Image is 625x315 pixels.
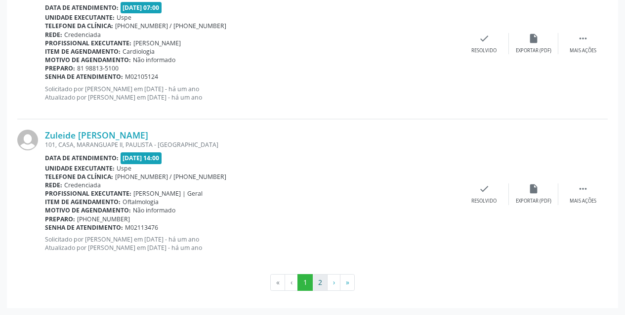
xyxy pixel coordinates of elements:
p: Solicitado por [PERSON_NAME] em [DATE] - há um ano Atualizado por [PERSON_NAME] em [DATE] - há um... [45,235,459,252]
b: Profissional executante: [45,189,131,198]
span: Uspe [117,164,131,173]
span: [PERSON_NAME] | Geral [133,189,203,198]
b: Unidade executante: [45,13,115,22]
a: Zuleide [PERSON_NAME] [45,130,148,140]
span: Credenciada [64,181,101,189]
span: Credenciada [64,31,101,39]
b: Rede: [45,31,62,39]
div: 101, CASA, MARANGUAPE II, PAULISTA - [GEOGRAPHIC_DATA] [45,140,459,149]
b: Data de atendimento: [45,3,119,12]
span: [PHONE_NUMBER] [77,215,130,223]
i:  [578,183,588,194]
div: Exportar (PDF) [516,198,551,205]
button: Go to page 1 [297,274,313,291]
span: M02113476 [125,223,158,232]
b: Telefone da clínica: [45,173,113,181]
span: Cardiologia [123,47,155,56]
span: Não informado [133,206,175,214]
b: Telefone da clínica: [45,22,113,30]
i: insert_drive_file [528,33,539,44]
b: Unidade executante: [45,164,115,173]
span: [DATE] 14:00 [121,152,162,164]
button: Go to page 2 [312,274,328,291]
b: Rede: [45,181,62,189]
span: [PHONE_NUMBER] / [PHONE_NUMBER] [115,173,226,181]
span: Não informado [133,56,175,64]
b: Preparo: [45,64,75,72]
span: Oftalmologia [123,198,159,206]
i: check [479,33,490,44]
span: M02105124 [125,72,158,81]
div: Exportar (PDF) [516,47,551,54]
b: Motivo de agendamento: [45,56,131,64]
div: Resolvido [471,47,497,54]
span: [DATE] 07:00 [121,2,162,13]
span: [PERSON_NAME] [133,39,181,47]
button: Go to next page [327,274,340,291]
i: check [479,183,490,194]
b: Item de agendamento: [45,198,121,206]
div: Mais ações [570,198,596,205]
p: Solicitado por [PERSON_NAME] em [DATE] - há um ano Atualizado por [PERSON_NAME] em [DATE] - há um... [45,85,459,102]
b: Profissional executante: [45,39,131,47]
div: Mais ações [570,47,596,54]
span: 81 98813-5100 [77,64,119,72]
i: insert_drive_file [528,183,539,194]
b: Item de agendamento: [45,47,121,56]
img: img [17,130,38,150]
span: [PHONE_NUMBER] / [PHONE_NUMBER] [115,22,226,30]
ul: Pagination [17,274,608,291]
b: Preparo: [45,215,75,223]
b: Senha de atendimento: [45,223,123,232]
b: Motivo de agendamento: [45,206,131,214]
b: Data de atendimento: [45,154,119,162]
button: Go to last page [340,274,355,291]
i:  [578,33,588,44]
span: Uspe [117,13,131,22]
b: Senha de atendimento: [45,72,123,81]
div: Resolvido [471,198,497,205]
